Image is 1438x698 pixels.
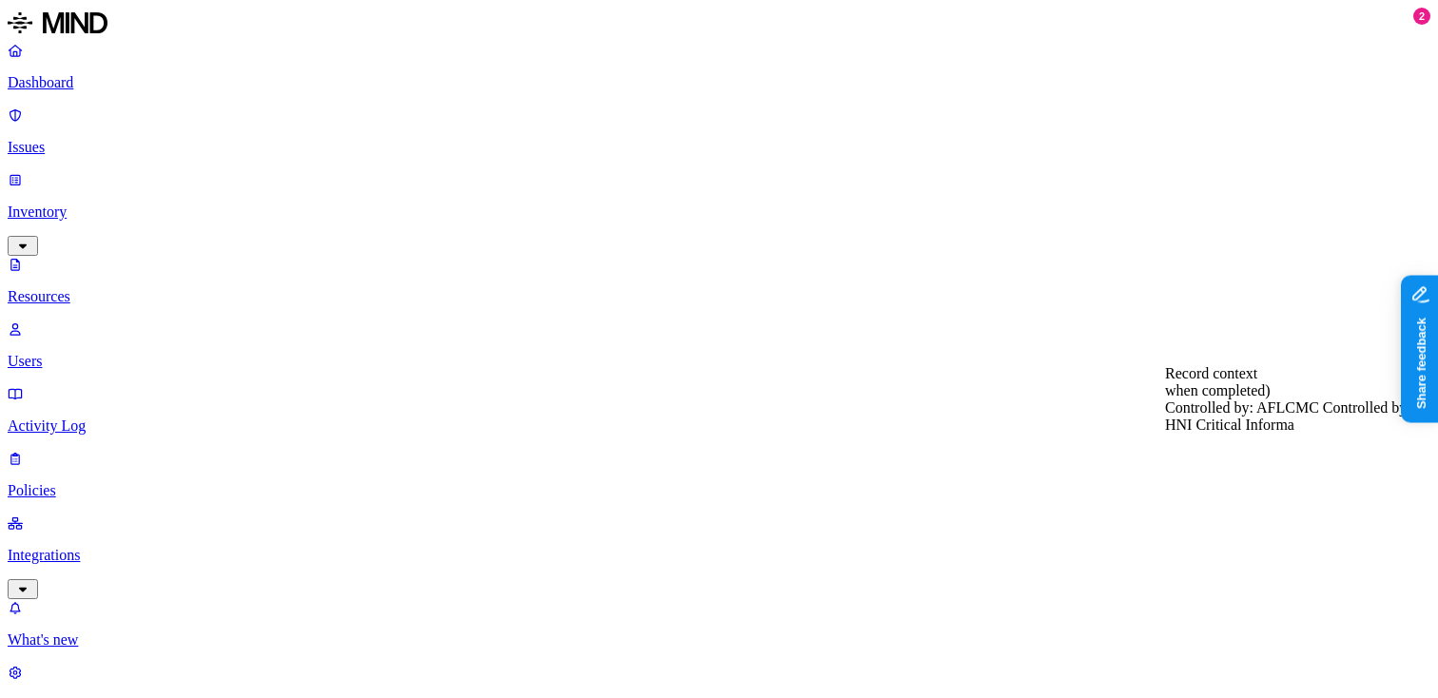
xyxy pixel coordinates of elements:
p: Dashboard [8,74,1430,91]
p: Users [8,353,1430,370]
p: Inventory [8,204,1430,221]
p: What's new [8,631,1430,649]
div: 2 [1413,8,1430,25]
p: Resources [8,288,1430,305]
p: Integrations [8,547,1430,564]
p: Issues [8,139,1430,156]
p: Activity Log [8,417,1430,435]
img: MIND [8,8,107,38]
p: Policies [8,482,1430,499]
